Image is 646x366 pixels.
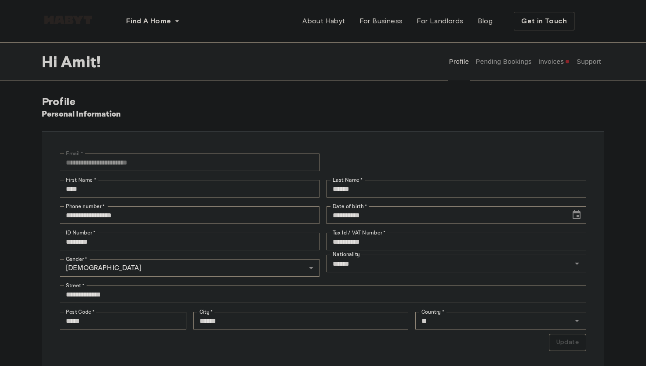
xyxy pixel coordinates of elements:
div: user profile tabs [446,42,604,81]
label: Street [66,282,84,289]
button: Choose date, selected date is Jul 20, 1994 [568,206,585,224]
label: Email [66,150,83,157]
button: Find A Home [119,12,187,30]
button: Get in Touch [514,12,574,30]
label: Gender [66,255,87,263]
button: Profile [448,42,470,81]
span: For Business [359,16,403,26]
div: You can't change your email address at the moment. Please reach out to customer support in case y... [60,154,319,171]
span: For Landlords [417,16,463,26]
h6: Personal Information [42,108,121,121]
label: City [200,308,213,316]
label: Date of birth [333,202,367,210]
label: Tax Id / VAT Number [333,229,385,237]
label: First Name [66,176,96,184]
div: [DEMOGRAPHIC_DATA] [60,259,319,277]
button: Open [571,315,583,327]
a: About Habyt [295,12,352,30]
label: Post Code [66,308,95,316]
a: For Business [352,12,410,30]
span: Find A Home [126,16,171,26]
label: Nationality [333,251,360,258]
label: Country [421,308,444,316]
button: Open [571,257,583,270]
label: Last Name [333,176,363,184]
button: Pending Bookings [475,42,533,81]
span: Amit ! [61,52,101,71]
span: Blog [478,16,493,26]
span: Profile [42,95,76,108]
label: ID Number [66,229,95,237]
label: Phone number [66,202,105,210]
span: About Habyt [302,16,345,26]
img: avatar [588,13,604,29]
img: Habyt [42,15,94,24]
button: Invoices [537,42,571,81]
a: Blog [471,12,500,30]
button: Support [575,42,602,81]
span: Get in Touch [521,16,567,26]
a: For Landlords [410,12,470,30]
span: Hi [42,52,61,71]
